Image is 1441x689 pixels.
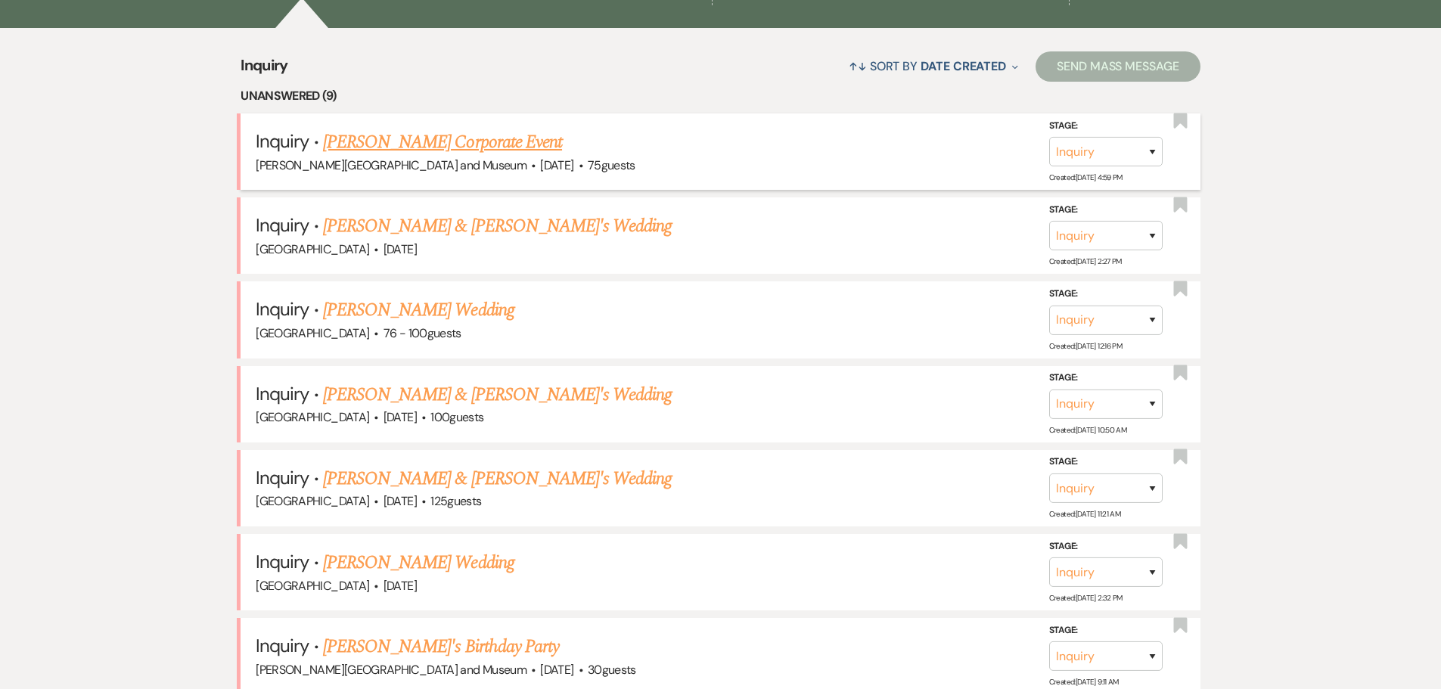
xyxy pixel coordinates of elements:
[1049,341,1122,351] span: Created: [DATE] 12:16 PM
[256,409,369,425] span: [GEOGRAPHIC_DATA]
[256,129,309,153] span: Inquiry
[540,662,573,678] span: [DATE]
[1049,172,1123,182] span: Created: [DATE] 4:59 PM
[1049,256,1122,266] span: Created: [DATE] 2:27 PM
[256,325,369,341] span: [GEOGRAPHIC_DATA]
[241,54,288,86] span: Inquiry
[384,493,417,509] span: [DATE]
[323,465,672,492] a: [PERSON_NAME] & [PERSON_NAME]'s Wedding
[843,46,1024,86] button: Sort By Date Created
[1049,202,1163,219] label: Stage:
[588,662,636,678] span: 30 guests
[1049,370,1163,386] label: Stage:
[256,297,309,321] span: Inquiry
[384,241,417,257] span: [DATE]
[256,662,526,678] span: [PERSON_NAME][GEOGRAPHIC_DATA] and Museum
[256,382,309,405] span: Inquiry
[430,409,483,425] span: 100 guests
[1036,51,1200,82] button: Send Mass Message
[323,213,672,240] a: [PERSON_NAME] & [PERSON_NAME]'s Wedding
[921,58,1006,74] span: Date Created
[256,493,369,509] span: [GEOGRAPHIC_DATA]
[588,157,635,173] span: 75 guests
[540,157,573,173] span: [DATE]
[1049,538,1163,555] label: Stage:
[323,549,514,576] a: [PERSON_NAME] Wedding
[384,409,417,425] span: [DATE]
[256,578,369,594] span: [GEOGRAPHIC_DATA]
[430,493,481,509] span: 125 guests
[256,466,309,489] span: Inquiry
[384,325,461,341] span: 76 - 100 guests
[1049,118,1163,135] label: Stage:
[849,58,867,74] span: ↑↓
[1049,509,1120,519] span: Created: [DATE] 11:21 AM
[1049,622,1163,639] label: Stage:
[1049,454,1163,470] label: Stage:
[1049,425,1126,435] span: Created: [DATE] 10:50 AM
[256,550,309,573] span: Inquiry
[1049,677,1119,687] span: Created: [DATE] 9:11 AM
[384,578,417,594] span: [DATE]
[323,296,514,324] a: [PERSON_NAME] Wedding
[256,213,309,237] span: Inquiry
[256,634,309,657] span: Inquiry
[256,241,369,257] span: [GEOGRAPHIC_DATA]
[241,86,1200,106] li: Unanswered (9)
[1049,286,1163,303] label: Stage:
[323,381,672,408] a: [PERSON_NAME] & [PERSON_NAME]'s Wedding
[256,157,526,173] span: [PERSON_NAME][GEOGRAPHIC_DATA] and Museum
[323,129,562,156] a: [PERSON_NAME] Corporate Event
[1049,593,1123,603] span: Created: [DATE] 2:32 PM
[323,633,559,660] a: [PERSON_NAME]'s Birthday Party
